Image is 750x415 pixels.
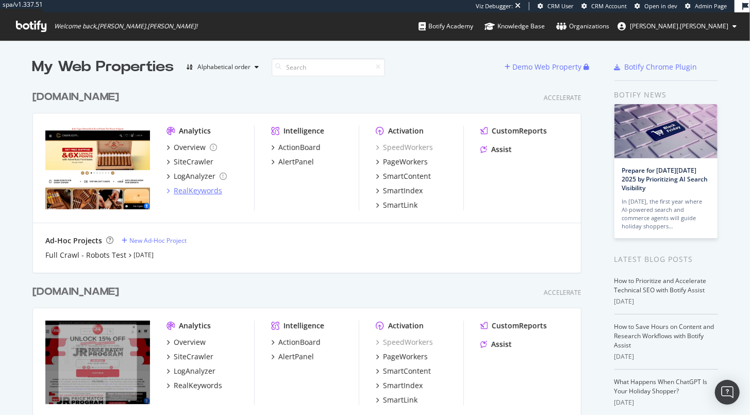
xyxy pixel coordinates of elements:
[32,90,119,105] div: [DOMAIN_NAME]
[485,21,545,31] div: Knowledge Base
[491,144,512,155] div: Assist
[284,126,324,136] div: Intelligence
[134,251,154,259] a: [DATE]
[376,157,428,167] a: PageWorkers
[272,58,385,76] input: Search
[278,337,321,347] div: ActionBoard
[166,366,215,376] a: LogAnalyzer
[544,93,581,102] div: Accelerate
[45,250,126,260] a: Full Crawl - Robots Test
[32,57,174,77] div: My Web Properties
[376,171,431,181] a: SmartContent
[614,398,718,407] div: [DATE]
[614,377,708,395] a: What Happens When ChatGPT Is Your Holiday Shopper?
[383,395,418,405] div: SmartLink
[174,157,213,167] div: SiteCrawler
[556,21,609,31] div: Organizations
[622,197,710,230] div: In [DATE], the first year where AI-powered search and commerce agents will guide holiday shoppers…
[614,104,718,158] img: Prepare for Black Friday 2025 by Prioritizing AI Search Visibility
[166,337,206,347] a: Overview
[625,62,697,72] div: Botify Chrome Plugin
[614,254,718,265] div: Latest Blog Posts
[383,366,431,376] div: SmartContent
[614,89,718,101] div: Botify news
[622,166,708,192] a: Prepare for [DATE][DATE] 2025 by Prioritizing AI Search Visibility
[685,2,727,10] a: Admin Page
[591,2,627,10] span: CRM Account
[45,321,150,404] img: https://www.cigars.com/
[556,12,609,40] a: Organizations
[376,366,431,376] a: SmartContent
[383,171,431,181] div: SmartContent
[271,337,321,347] a: ActionBoard
[278,352,314,362] div: AlertPanel
[383,352,428,362] div: PageWorkers
[32,90,123,105] a: [DOMAIN_NAME]
[480,126,547,136] a: CustomReports
[376,395,418,405] a: SmartLink
[376,337,433,347] a: SpeedWorkers
[54,22,197,30] span: Welcome back, [PERSON_NAME].[PERSON_NAME] !
[174,337,206,347] div: Overview
[174,366,215,376] div: LogAnalyzer
[715,380,740,405] div: Open Intercom Messenger
[635,2,677,10] a: Open in dev
[45,126,150,209] img: https://www.jrcigars.com/
[388,126,424,136] div: Activation
[630,22,728,30] span: jeffrey.louella
[284,321,324,331] div: Intelligence
[480,321,547,331] a: CustomReports
[614,352,718,361] div: [DATE]
[644,2,677,10] span: Open in dev
[32,285,123,300] a: [DOMAIN_NAME]
[505,62,584,71] a: Demo Web Property
[388,321,424,331] div: Activation
[383,200,418,210] div: SmartLink
[614,276,707,294] a: How to Prioritize and Accelerate Technical SEO with Botify Assist
[695,2,727,10] span: Admin Page
[614,322,714,350] a: How to Save Hours on Content and Research Workflows with Botify Assist
[383,380,423,391] div: SmartIndex
[166,380,222,391] a: RealKeywords
[376,352,428,362] a: PageWorkers
[122,236,187,245] a: New Ad-Hoc Project
[174,352,213,362] div: SiteCrawler
[198,64,251,70] div: Alphabetical order
[45,236,102,246] div: Ad-Hoc Projects
[179,126,211,136] div: Analytics
[480,339,512,350] a: Assist
[609,18,745,35] button: [PERSON_NAME].[PERSON_NAME]
[614,297,718,306] div: [DATE]
[129,236,187,245] div: New Ad-Hoc Project
[485,12,545,40] a: Knowledge Base
[174,142,206,153] div: Overview
[174,380,222,391] div: RealKeywords
[376,200,418,210] a: SmartLink
[492,321,547,331] div: CustomReports
[179,321,211,331] div: Analytics
[383,186,423,196] div: SmartIndex
[491,339,512,350] div: Assist
[376,142,433,153] a: SpeedWorkers
[166,142,217,153] a: Overview
[544,288,581,297] div: Accelerate
[166,157,213,167] a: SiteCrawler
[383,157,428,167] div: PageWorkers
[182,59,263,75] button: Alphabetical order
[376,380,423,391] a: SmartIndex
[166,186,222,196] a: RealKeywords
[278,157,314,167] div: AlertPanel
[480,144,512,155] a: Assist
[174,186,222,196] div: RealKeywords
[166,171,227,181] a: LogAnalyzer
[513,62,582,72] div: Demo Web Property
[271,142,321,153] a: ActionBoard
[538,2,574,10] a: CRM User
[492,126,547,136] div: CustomReports
[271,352,314,362] a: AlertPanel
[278,142,321,153] div: ActionBoard
[547,2,574,10] span: CRM User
